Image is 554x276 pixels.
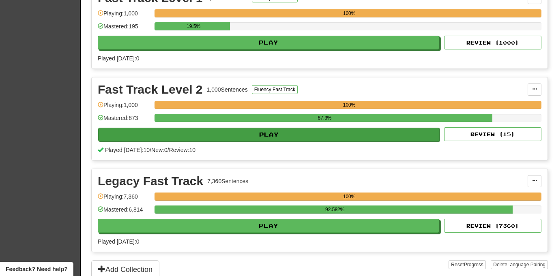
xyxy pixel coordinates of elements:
[157,205,513,214] div: 92.582%
[169,147,195,153] span: Review: 10
[157,193,541,201] div: 100%
[207,177,248,185] div: 7,360 Sentences
[444,36,541,49] button: Review (1000)
[98,238,139,245] span: Played [DATE]: 0
[98,55,139,62] span: Played [DATE]: 0
[444,219,541,233] button: Review (7360)
[6,265,67,273] span: Open feedback widget
[98,205,150,219] div: Mastered: 6,814
[98,175,203,187] div: Legacy Fast Track
[157,101,541,109] div: 100%
[157,22,230,30] div: 19.5%
[444,127,541,141] button: Review (15)
[150,147,151,153] span: /
[157,9,541,17] div: 100%
[151,147,167,153] span: New: 0
[207,86,248,94] div: 1,000 Sentences
[98,9,150,23] div: Playing: 1,000
[98,36,439,49] button: Play
[449,260,485,269] button: ResetProgress
[98,114,150,127] div: Mastered: 873
[98,128,440,141] button: Play
[167,147,169,153] span: /
[98,219,439,233] button: Play
[98,101,150,114] div: Playing: 1,000
[252,85,298,94] button: Fluency Fast Track
[507,262,545,267] span: Language Pairing
[98,193,150,206] div: Playing: 7,360
[98,22,150,36] div: Mastered: 195
[491,260,548,269] button: DeleteLanguage Pairing
[464,262,483,267] span: Progress
[98,83,203,96] div: Fast Track Level 2
[105,147,150,153] span: Played [DATE]: 10
[157,114,492,122] div: 87.3%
